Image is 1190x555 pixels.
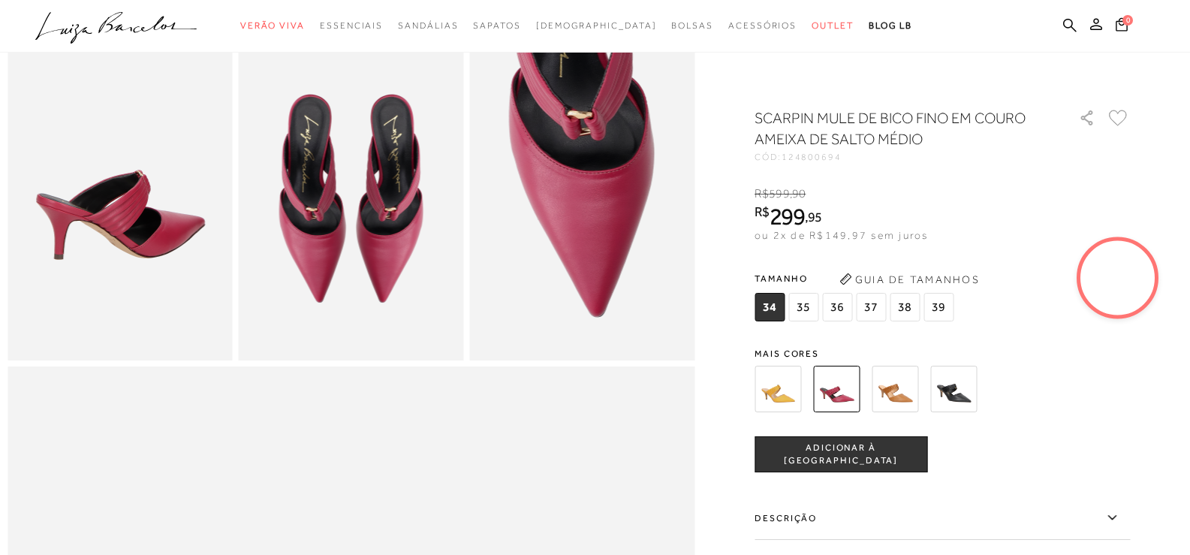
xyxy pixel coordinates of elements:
[890,293,920,321] span: 38
[320,20,383,31] span: Essenciais
[398,20,458,31] span: Sandálias
[755,436,927,472] button: ADICIONAR À [GEOGRAPHIC_DATA]
[536,20,657,31] span: [DEMOGRAPHIC_DATA]
[822,293,852,321] span: 36
[755,293,785,321] span: 34
[872,366,918,412] img: SCARPIN MULE DE BICO FINO EM COURO CARAMELO DE SALTO MÉDIO
[790,187,806,201] i: ,
[728,12,797,40] a: categoryNavScreenReaderText
[755,152,1055,161] div: CÓD:
[808,209,822,225] span: 95
[1111,17,1132,37] button: 0
[792,187,806,201] span: 90
[805,210,822,224] i: ,
[320,12,383,40] a: categoryNavScreenReaderText
[240,20,305,31] span: Verão Viva
[755,107,1036,149] h1: SCARPIN MULE DE BICO FINO EM COURO AMEIXA DE SALTO MÉDIO
[812,20,854,31] span: Outlet
[755,366,801,412] img: SCARPIN MULE DE BICO FINO EM COURO AMARELO AÇAFRÃO DE SALTO MÉDIO
[869,20,912,31] span: BLOG LB
[671,20,713,31] span: Bolsas
[769,187,789,201] span: 599
[240,12,305,40] a: categoryNavScreenReaderText
[755,229,928,241] span: ou 2x de R$149,97 sem juros
[755,205,770,219] i: R$
[755,267,957,290] span: Tamanho
[755,442,926,468] span: ADICIONAR À [GEOGRAPHIC_DATA]
[834,267,984,291] button: Guia de Tamanhos
[469,23,694,360] img: image
[473,20,520,31] span: Sapatos
[398,12,458,40] a: categoryNavScreenReaderText
[671,12,713,40] a: categoryNavScreenReaderText
[782,152,842,162] span: 124800694
[473,12,520,40] a: categoryNavScreenReaderText
[770,203,805,230] span: 299
[755,496,1130,540] label: Descrição
[813,366,860,412] img: SCARPIN MULE DE BICO FINO EM COURO AMEIXA DE SALTO MÉDIO
[8,23,233,360] img: image
[536,12,657,40] a: noSubCategoriesText
[923,293,954,321] span: 39
[1122,15,1133,26] span: 0
[728,20,797,31] span: Acessórios
[239,23,464,360] img: image
[856,293,886,321] span: 37
[869,12,912,40] a: BLOG LB
[755,349,1130,358] span: Mais cores
[812,12,854,40] a: categoryNavScreenReaderText
[930,366,977,412] img: SCARPIN MULE DE BICO FINO EM COURO PRETO DE SALTO MÉDIO
[755,187,769,201] i: R$
[788,293,818,321] span: 35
